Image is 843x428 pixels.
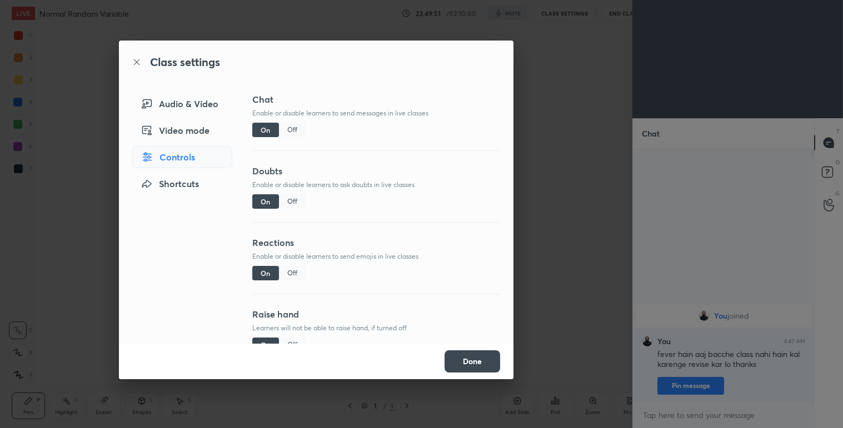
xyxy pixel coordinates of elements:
[252,266,279,280] div: On
[252,194,279,209] div: On
[252,251,500,261] p: Enable or disable learners to send emojis in live classes
[445,350,500,372] button: Done
[150,54,220,71] h2: Class settings
[252,164,500,178] h3: Doubts
[132,146,232,168] div: Controls
[132,93,232,115] div: Audio & Video
[132,119,232,142] div: Video mode
[252,108,500,118] p: Enable or disable learners to send messages in live classes
[132,173,232,195] div: Shortcuts
[252,180,500,190] p: Enable or disable learners to ask doubts in live classes
[279,194,306,209] div: Off
[252,338,279,352] div: On
[252,93,500,106] h3: Chat
[279,123,306,137] div: Off
[279,266,306,280] div: Off
[252,308,500,321] h3: Raise hand
[279,338,306,352] div: Off
[252,323,500,333] p: Learners will not be able to raise hand, if turned off
[252,236,500,249] h3: Reactions
[252,123,279,137] div: On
